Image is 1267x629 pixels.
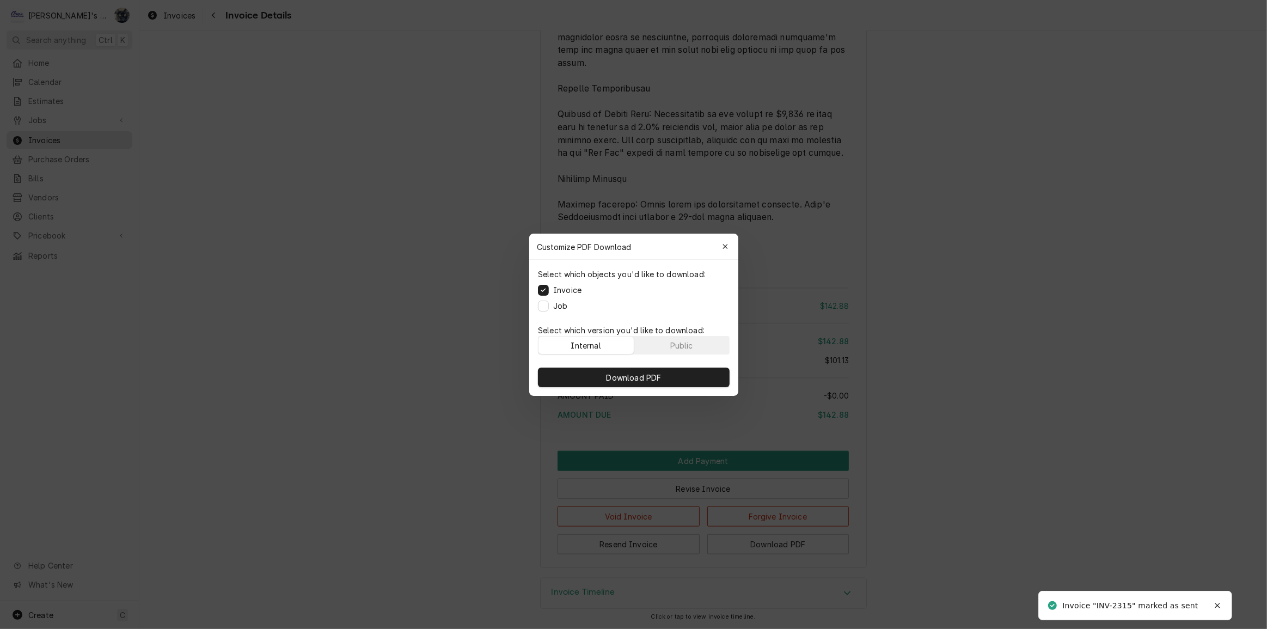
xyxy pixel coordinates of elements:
p: Select which version you'd like to download: [538,325,730,336]
label: Invoice [553,284,582,296]
button: Download PDF [538,368,730,387]
p: Select which objects you'd like to download: [538,268,706,280]
div: Internal [571,339,601,351]
label: Job [553,300,567,312]
div: Customize PDF Download [529,234,738,260]
div: Public [670,339,693,351]
span: Download PDF [604,371,663,383]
